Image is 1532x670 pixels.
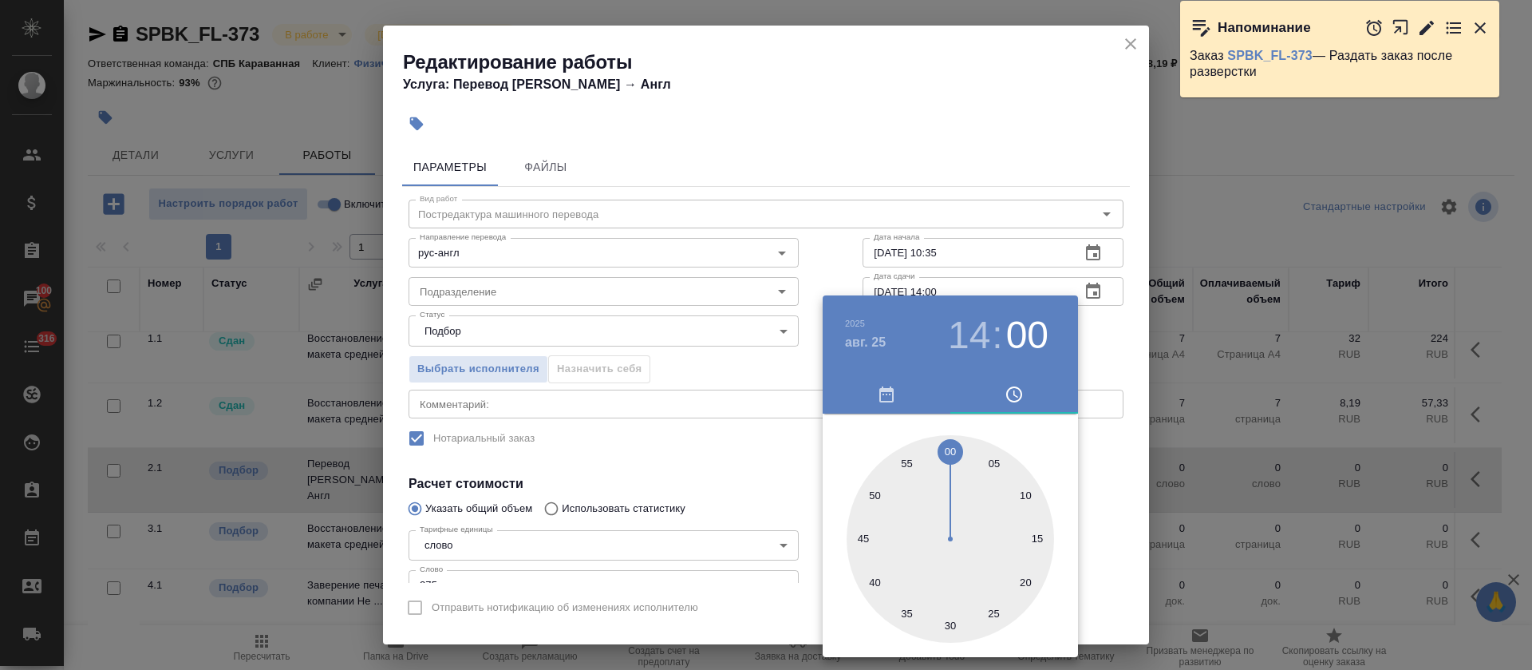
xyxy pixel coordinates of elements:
[948,313,990,358] button: 14
[1417,18,1436,38] button: Редактировать
[1471,18,1490,38] button: Закрыть
[1444,18,1463,38] button: Перейти в todo
[1006,313,1048,358] button: 00
[845,333,886,352] button: авг. 25
[1227,49,1313,62] a: SPBK_FL-373
[1218,20,1311,36] p: Напоминание
[992,313,1002,358] h3: :
[1392,10,1410,45] button: Открыть в новой вкладке
[1364,18,1384,38] button: Отложить
[845,319,865,328] button: 2025
[1190,48,1490,80] p: Заказ — Раздать заказ после разверстки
